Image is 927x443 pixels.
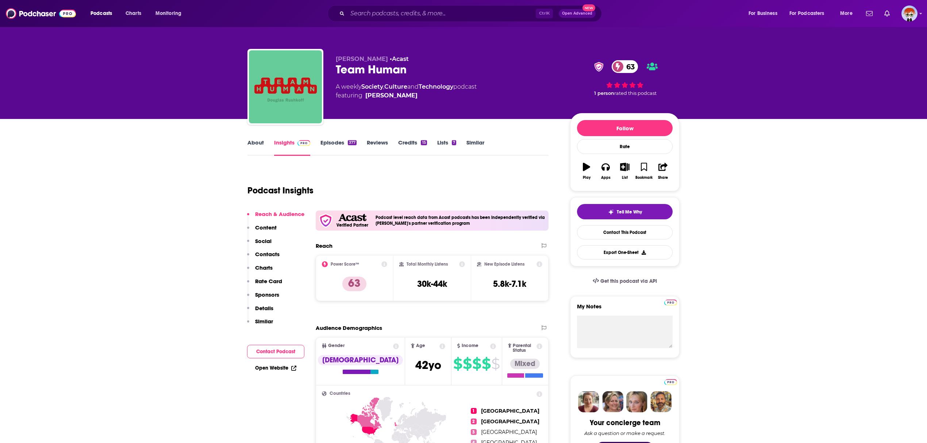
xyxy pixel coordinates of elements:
button: Play [577,158,596,184]
a: InsightsPodchaser Pro [274,139,310,156]
span: [PERSON_NAME] [336,55,388,62]
button: Reach & Audience [247,211,304,224]
p: Rate Card [255,278,282,285]
div: Bookmark [635,176,653,180]
span: and [407,83,419,90]
img: verified Badge [592,62,606,72]
span: 63 [619,60,638,73]
button: Sponsors [247,291,279,305]
button: tell me why sparkleTell Me Why [577,204,673,219]
span: More [840,8,853,19]
button: Content [247,224,277,238]
span: Charts [126,8,141,19]
span: Countries [330,391,350,396]
img: User Profile [901,5,918,22]
span: Podcasts [91,8,112,19]
span: 1 [471,408,477,414]
span: [GEOGRAPHIC_DATA] [481,418,539,425]
img: tell me why sparkle [608,209,614,215]
p: Social [255,238,272,244]
span: New [582,4,596,11]
img: Jules Profile [626,391,647,412]
span: Open Advanced [562,12,592,15]
p: Reach & Audience [255,211,304,217]
div: 377 [348,140,357,145]
button: Share [654,158,673,184]
span: • [390,55,409,62]
span: For Podcasters [789,8,824,19]
img: Podchaser Pro [664,300,677,305]
h5: Verified Partner [336,223,368,227]
a: Charts [121,8,146,19]
button: Bookmark [634,158,653,184]
button: Apps [596,158,615,184]
span: Gender [328,343,345,348]
p: Charts [255,264,273,271]
span: featuring [336,91,477,100]
img: Sydney Profile [578,391,599,412]
h2: Power Score™ [331,262,359,267]
button: open menu [785,8,835,19]
button: open menu [150,8,191,19]
a: Podchaser - Follow, Share and Rate Podcasts [6,7,76,20]
div: 15 [421,140,427,145]
a: Show notifications dropdown [881,7,893,20]
div: Ask a question or make a request. [584,430,665,436]
span: 42 yo [415,358,441,372]
p: Contacts [255,251,280,258]
button: Contacts [247,251,280,264]
span: Parental Status [513,343,535,353]
div: [DEMOGRAPHIC_DATA] [318,355,403,365]
span: Get this podcast via API [600,278,657,284]
h2: Audience Demographics [316,324,382,331]
a: Technology [419,83,453,90]
span: Age [416,343,425,348]
a: Credits15 [398,139,427,156]
span: rated this podcast [614,90,657,96]
button: Follow [577,120,673,136]
div: verified Badge63 1 personrated this podcast [570,55,680,101]
img: Team Human [249,50,322,123]
div: Share [658,176,668,180]
div: Play [583,176,591,180]
a: Similar [466,139,484,156]
div: Apps [601,176,611,180]
button: Export One-Sheet [577,245,673,259]
a: Culture [384,83,407,90]
div: A weekly podcast [336,82,477,100]
label: My Notes [577,303,673,316]
a: Contact This Podcast [577,225,673,239]
span: $ [453,358,462,370]
span: , [383,83,384,90]
a: Get this podcast via API [587,272,663,290]
a: Society [361,83,383,90]
button: open menu [743,8,786,19]
a: Episodes377 [320,139,357,156]
button: Details [247,305,273,318]
img: verfied icon [319,213,333,228]
button: Charts [247,264,273,278]
div: Mixed [510,359,540,369]
span: $ [472,358,481,370]
div: Your concierge team [590,418,660,427]
input: Search podcasts, credits, & more... [347,8,536,19]
p: Similar [255,318,273,325]
h2: Reach [316,242,332,249]
h3: 30k-44k [417,278,447,289]
a: Acast [392,55,409,62]
img: Acast [338,214,366,221]
img: Jon Profile [650,391,672,412]
span: $ [463,358,472,370]
h1: Podcast Insights [247,185,314,196]
img: Podchaser Pro [664,379,677,385]
p: 63 [342,277,366,291]
span: $ [491,358,500,370]
img: Podchaser Pro [297,140,310,146]
span: Ctrl K [536,9,553,18]
span: Monitoring [155,8,181,19]
div: List [622,176,628,180]
button: List [615,158,634,184]
span: 3 [471,429,477,435]
h3: 5.8k-7.1k [493,278,526,289]
a: Open Website [255,365,296,371]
